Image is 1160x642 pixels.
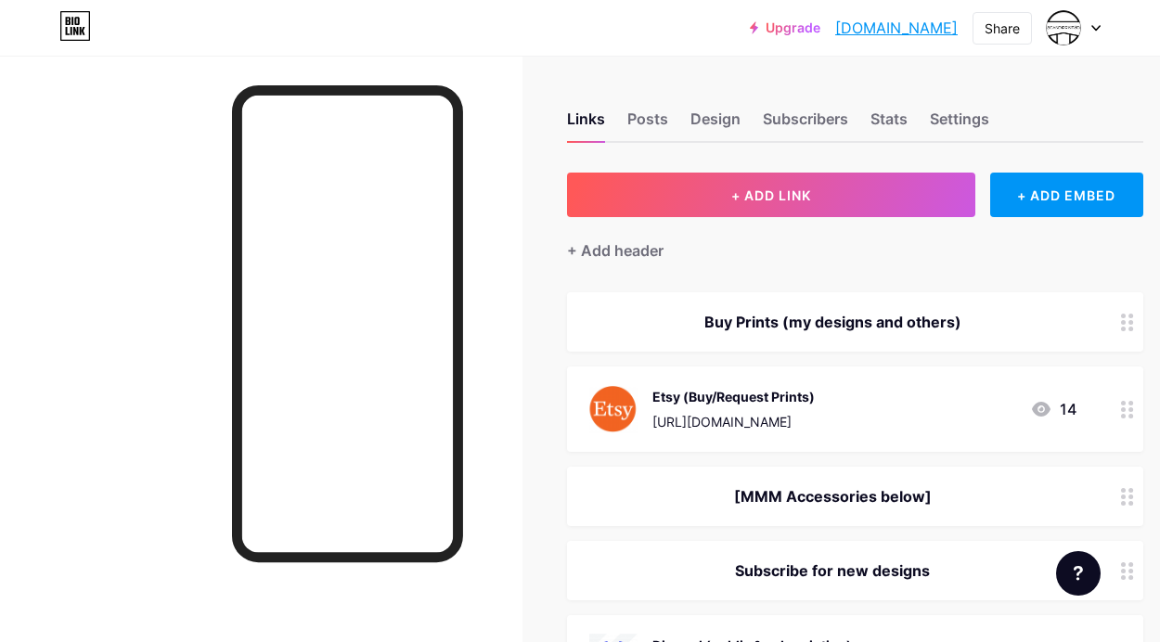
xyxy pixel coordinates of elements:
[1046,10,1081,45] img: Doug Johnson
[990,173,1143,217] div: + ADD EMBED
[750,20,820,35] a: Upgrade
[567,173,975,217] button: + ADD LINK
[567,239,664,262] div: + Add header
[567,108,605,141] div: Links
[930,108,989,141] div: Settings
[870,108,908,141] div: Stats
[1030,398,1076,420] div: 14
[763,108,848,141] div: Subscribers
[589,385,638,433] img: Etsy (Buy/Request Prints)
[835,17,958,39] a: [DOMAIN_NAME]
[652,412,815,431] div: [URL][DOMAIN_NAME]
[589,485,1076,507] div: [MMM Accessories below]
[690,108,741,141] div: Design
[589,559,1076,582] div: Subscribe for new designs
[652,387,815,406] div: Etsy (Buy/Request Prints)
[627,108,668,141] div: Posts
[731,187,811,203] span: + ADD LINK
[985,19,1020,38] div: Share
[589,311,1076,333] div: Buy Prints (my designs and others)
